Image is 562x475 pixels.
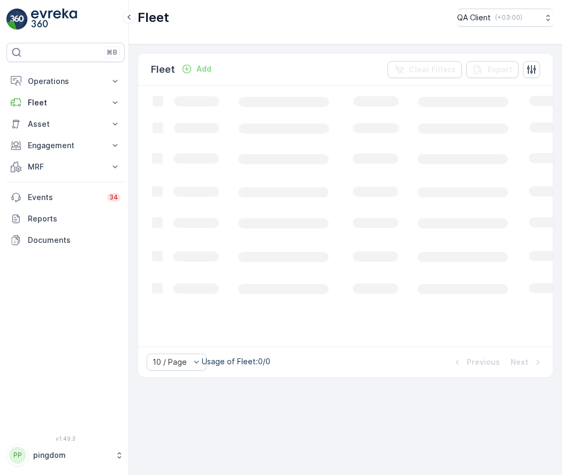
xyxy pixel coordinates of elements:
[6,435,125,442] span: v 1.49.3
[28,140,103,151] p: Engagement
[6,444,125,466] button: PPpingdom
[28,192,101,203] p: Events
[9,447,26,464] div: PP
[196,64,211,74] p: Add
[6,208,125,229] a: Reports
[467,357,500,367] p: Previous
[6,71,125,92] button: Operations
[28,76,103,87] p: Operations
[6,156,125,178] button: MRF
[466,61,519,78] button: Export
[28,213,120,224] p: Reports
[495,13,522,22] p: ( +03:00 )
[109,193,118,202] p: 34
[6,113,125,135] button: Asset
[6,229,125,251] a: Documents
[31,9,77,30] img: logo_light-DOdMpM7g.png
[6,135,125,156] button: Engagement
[409,64,455,75] p: Clear Filters
[28,162,103,172] p: MRF
[33,450,110,461] p: pingdom
[510,356,544,369] button: Next
[511,357,528,367] p: Next
[6,187,125,208] a: Events34
[107,48,117,57] p: ⌘B
[457,12,491,23] p: QA Client
[28,119,103,129] p: Asset
[177,63,216,75] button: Add
[451,356,501,369] button: Previous
[151,62,175,77] p: Fleet
[138,9,169,26] p: Fleet
[488,64,512,75] p: Export
[388,61,462,78] button: Clear Filters
[6,92,125,113] button: Fleet
[28,235,120,246] p: Documents
[457,9,553,27] button: QA Client(+03:00)
[202,356,270,367] p: Usage of Fleet : 0/0
[6,9,28,30] img: logo
[28,97,103,108] p: Fleet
